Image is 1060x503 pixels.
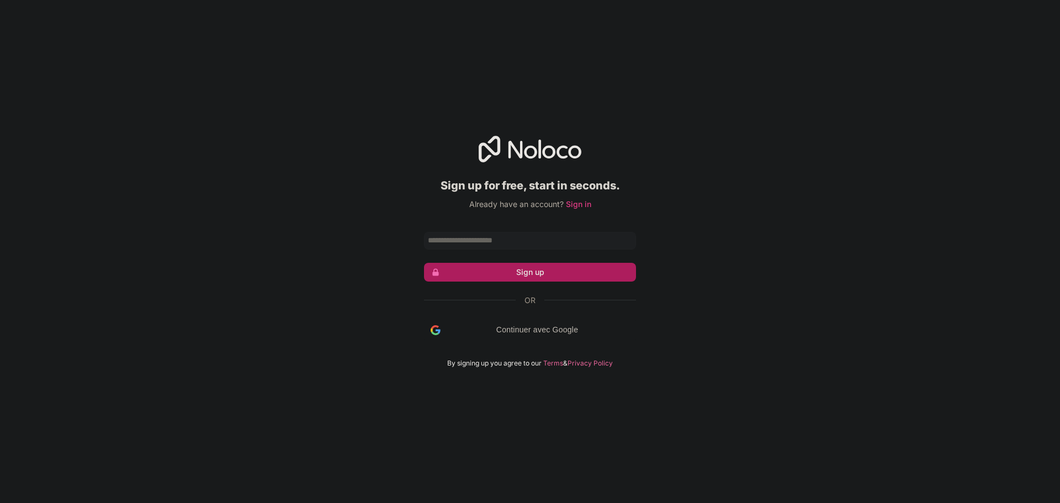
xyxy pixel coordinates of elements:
span: Continuer avec Google [445,324,629,336]
h2: Sign up for free, start in seconds. [424,176,636,195]
input: Email address [424,232,636,250]
a: Terms [543,359,563,368]
button: Sign up [424,263,636,282]
span: & [563,359,568,368]
div: Continuer avec Google [424,319,636,341]
span: Or [524,295,536,306]
a: Privacy Policy [568,359,613,368]
span: By signing up you agree to our [447,359,542,368]
span: Already have an account? [469,199,564,209]
a: Sign in [566,199,591,209]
